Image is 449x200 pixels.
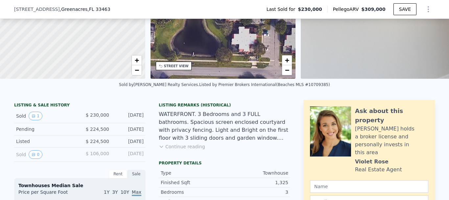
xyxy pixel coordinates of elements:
div: Sold [16,112,75,120]
span: 1Y [104,189,109,195]
span: Pellego ARV [333,6,362,13]
span: $ 230,000 [86,112,109,118]
div: Violet Rose [355,158,389,166]
button: Show Options [422,3,435,16]
span: , FL 33463 [87,7,110,12]
div: [DATE] [114,138,144,145]
div: [PERSON_NAME] holds a broker license and personally invests in this area [355,125,428,157]
div: WATERFRONT. 3 Bedrooms and 3 FULL bathrooms. Spacious screen enclosed courtyard with privacy fenc... [159,110,290,142]
div: Sold [16,150,75,159]
div: Listed [16,138,75,145]
div: Listing Remarks (Historical) [159,102,290,108]
span: Max [132,189,141,196]
a: Zoom in [132,55,142,65]
a: Zoom in [282,55,292,65]
span: $230,000 [298,6,322,13]
div: Ask about this property [355,106,428,125]
div: Bedrooms [161,189,225,195]
div: Price per Square Foot [18,189,80,199]
div: Rent [109,170,127,178]
div: [DATE] [114,112,144,120]
div: STREET VIEW [164,64,189,69]
div: Townhouse [225,170,288,176]
div: Pending [16,126,75,132]
input: Name [310,180,428,193]
div: Townhouses Median Sale [18,182,141,189]
div: Type [161,170,225,176]
button: View historical data [29,112,42,120]
a: Zoom out [132,65,142,75]
button: View historical data [29,150,42,159]
span: + [285,56,289,64]
div: LISTING & SALE HISTORY [14,102,146,109]
div: Property details [159,160,290,166]
div: Listed by Premier Brokers International (Beaches MLS #10709385) [199,82,330,87]
button: SAVE [393,3,416,15]
div: [DATE] [114,150,144,159]
span: $ 224,500 [86,127,109,132]
div: Finished Sqft [161,179,225,186]
span: 10Y [121,189,129,195]
a: Zoom out [282,65,292,75]
span: − [285,66,289,74]
div: Sold by [PERSON_NAME] Realty Services . [119,82,199,87]
span: Last Sold for [267,6,298,13]
span: , Greenacres [60,6,110,13]
div: Sale [127,170,146,178]
span: $ 106,000 [86,151,109,156]
span: − [134,66,139,74]
div: 3 [225,189,288,195]
div: 1,325 [225,179,288,186]
button: Continue reading [159,143,205,150]
span: [STREET_ADDRESS] [14,6,60,13]
div: [DATE] [114,126,144,132]
span: + [134,56,139,64]
div: Real Estate Agent [355,166,402,174]
span: $309,000 [361,7,386,12]
span: $ 224,500 [86,139,109,144]
span: 3Y [112,189,118,195]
